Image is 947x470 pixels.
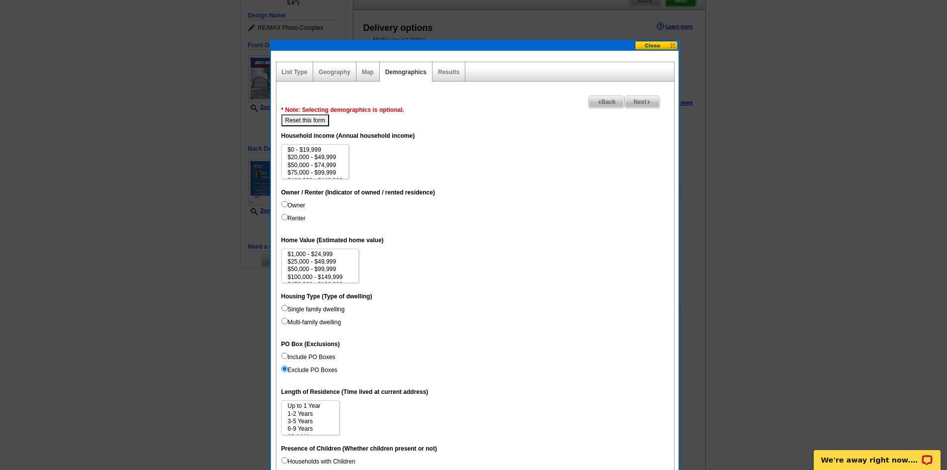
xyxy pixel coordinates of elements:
[281,114,330,126] button: Reset this form
[287,162,344,169] option: $50,000 - $74,999
[281,214,288,220] input: Renter
[287,418,334,425] option: 3-5 Years
[281,236,384,245] label: Home Value (Estimated home value)
[281,366,288,372] input: Exclude PO Boxes
[287,251,354,258] option: $1,000 - $24,999
[438,69,459,76] a: Results
[624,95,660,108] a: Next
[319,69,350,76] a: Geography
[281,201,288,207] input: Owner
[281,106,404,113] span: * Note: Selecting demographics is optional.
[281,340,340,349] label: PO Box (Exclusions)
[807,439,947,470] iframe: LiveChat chat widget
[287,410,334,418] option: 1-2 Years
[281,353,336,362] label: Include PO Boxes
[281,387,429,396] label: Length of Residence (Time lived at current address)
[287,281,354,288] option: $150,000 - $199,999
[589,96,624,108] span: Back
[281,305,288,311] input: Single family dwelling
[287,402,334,410] option: Up to 1 Year
[281,214,306,223] label: Renter
[625,96,659,108] span: Next
[287,177,344,185] option: $100,000 - $149,999
[287,433,334,441] option: 10-14 Years
[281,457,355,466] label: Households with Children
[281,201,305,210] label: Owner
[282,69,308,76] a: List Type
[588,95,625,108] a: Back
[281,131,415,140] label: Household income (Annual household income)
[362,69,374,76] a: Map
[385,69,427,76] a: Demographics
[281,353,288,359] input: Include PO Boxes
[287,154,344,161] option: $20,000 - $49,999
[281,457,288,464] input: Households with Children
[287,169,344,177] option: $75,000 - $99,999
[287,425,334,433] option: 6-9 Years
[281,318,288,324] input: Multi-family dwelling
[287,266,354,273] option: $50,000 - $99,999
[281,444,437,453] label: Presence of Children (Whether children present or not)
[287,146,344,154] option: $0 - $19,999
[281,366,338,375] label: Exclude PO Boxes
[281,305,345,314] label: Single family dwelling
[281,318,341,327] label: Multi-family dwelling
[287,258,354,266] option: $25,000 - $49,999
[281,292,372,301] label: Housing Type (Type of dwelling)
[281,188,435,197] label: Owner / Renter (Indicator of owned / rented residence)
[647,100,651,104] img: button-next-arrow-gray.png
[597,100,602,104] img: button-prev-arrow-gray.png
[287,274,354,281] option: $100,000 - $149,999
